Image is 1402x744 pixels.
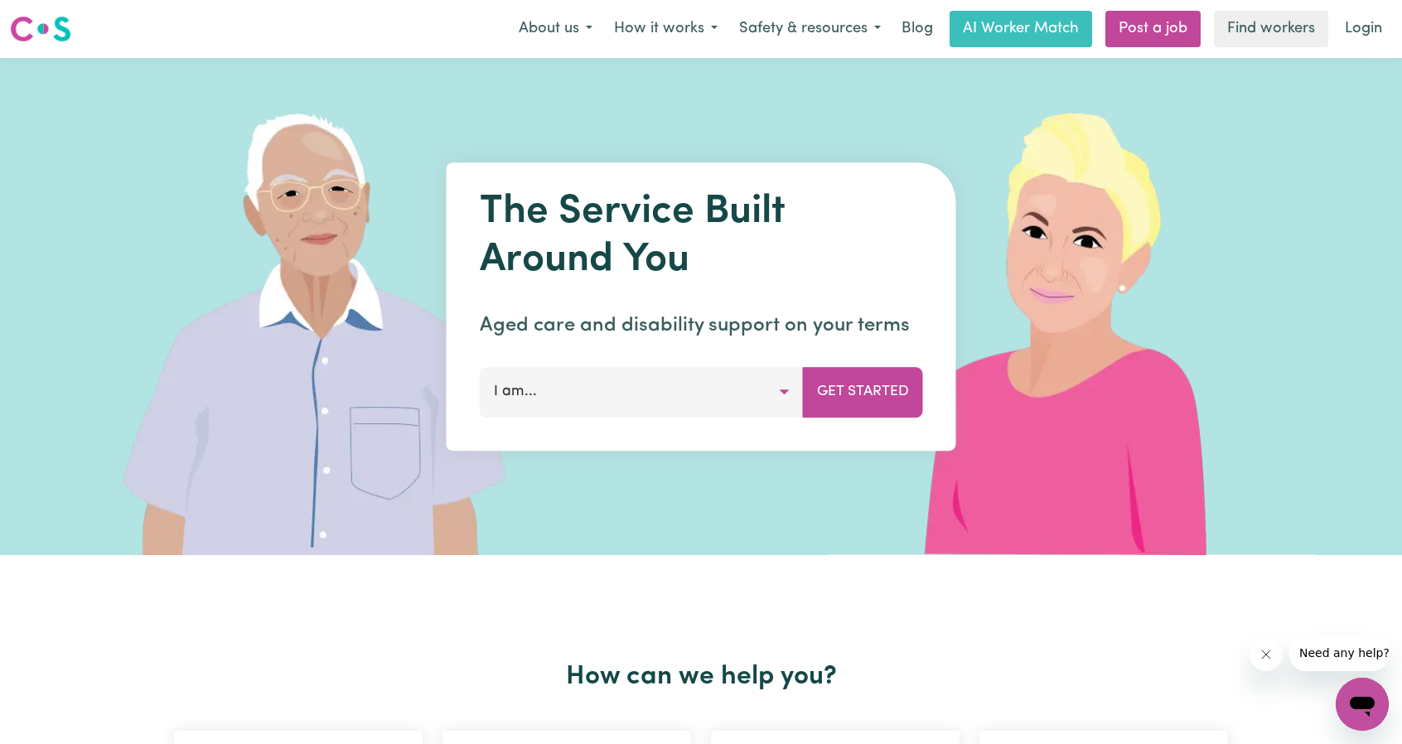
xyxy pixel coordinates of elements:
button: Get Started [803,367,923,417]
a: Post a job [1105,11,1201,47]
iframe: Message from company [1289,635,1389,671]
h2: How can we help you? [164,661,1238,693]
a: Careseekers logo [10,10,71,48]
button: About us [508,12,603,46]
img: Careseekers logo [10,14,71,44]
span: Need any help? [10,12,100,25]
a: Login [1335,11,1392,47]
iframe: Button to launch messaging window [1336,678,1389,731]
h1: The Service Built Around You [480,189,923,284]
button: I am... [480,367,804,417]
button: How it works [603,12,728,46]
p: Aged care and disability support on your terms [480,311,923,341]
a: Blog [892,11,943,47]
button: Safety & resources [728,12,892,46]
a: Find workers [1214,11,1328,47]
iframe: Close message [1250,638,1283,671]
a: AI Worker Match [950,11,1092,47]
